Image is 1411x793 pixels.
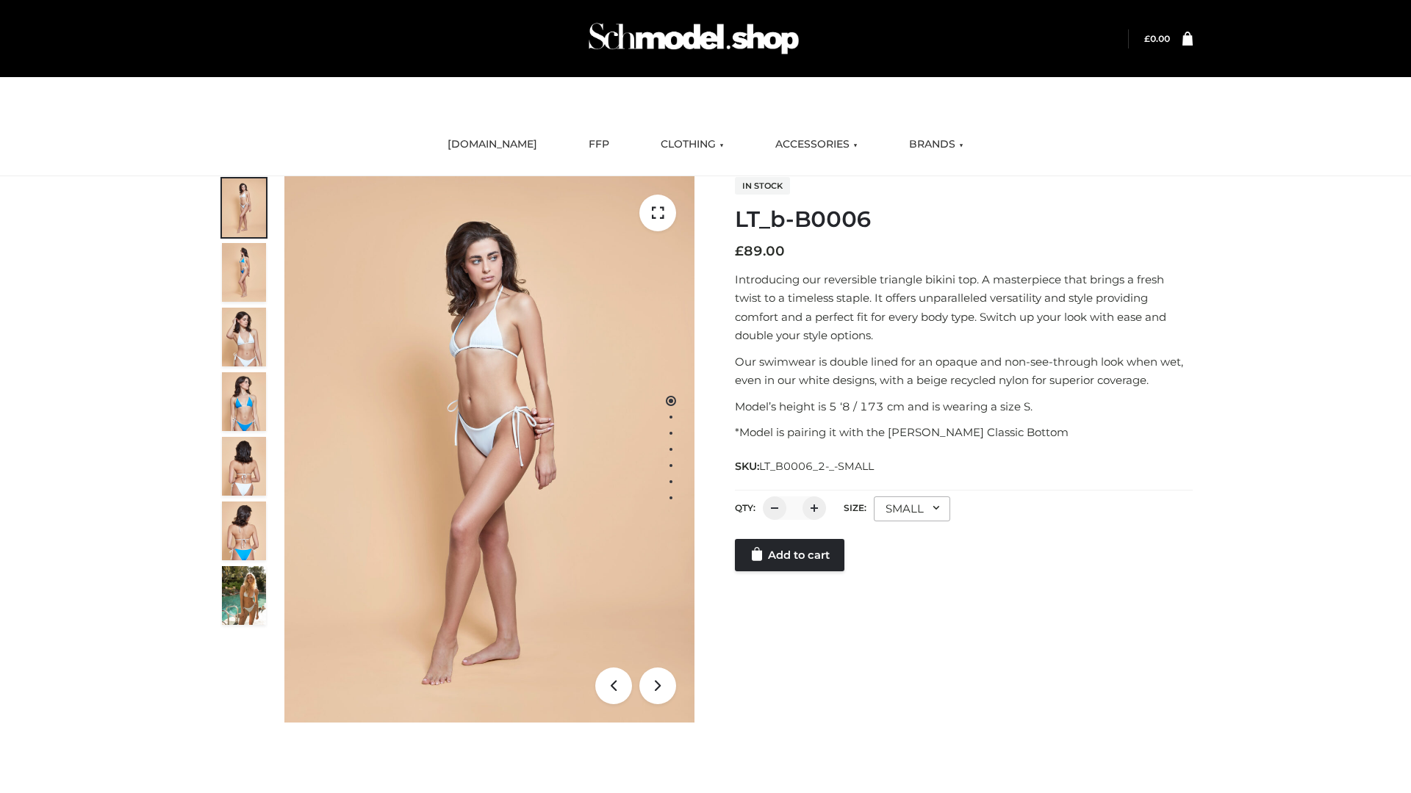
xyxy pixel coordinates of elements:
img: Schmodel Admin 964 [584,10,804,68]
span: £ [735,243,744,259]
a: Add to cart [735,539,844,571]
img: ArielClassicBikiniTop_CloudNine_AzureSky_OW114ECO_1-scaled.jpg [222,178,266,237]
span: LT_B0006_2-_-SMALL [759,460,874,473]
span: SKU: [735,457,875,475]
h1: LT_b-B0006 [735,206,1193,233]
img: Arieltop_CloudNine_AzureSky2.jpg [222,566,266,625]
a: [DOMAIN_NAME] [437,128,548,161]
img: ArielClassicBikiniTop_CloudNine_AzureSky_OW114ECO_1 [284,176,694,723]
img: ArielClassicBikiniTop_CloudNine_AzureSky_OW114ECO_2-scaled.jpg [222,243,266,302]
img: ArielClassicBikiniTop_CloudNine_AzureSky_OW114ECO_3-scaled.jpg [222,308,266,366]
label: Size: [844,502,866,513]
bdi: 0.00 [1144,33,1170,44]
a: BRANDS [898,128,974,161]
bdi: 89.00 [735,243,785,259]
span: £ [1144,33,1150,44]
img: ArielClassicBikiniTop_CloudNine_AzureSky_OW114ECO_4-scaled.jpg [222,372,266,431]
p: *Model is pairing it with the [PERSON_NAME] Classic Bottom [735,423,1193,442]
label: QTY: [735,502,755,513]
a: FFP [578,128,620,161]
img: ArielClassicBikiniTop_CloudNine_AzureSky_OW114ECO_7-scaled.jpg [222,437,266,496]
img: ArielClassicBikiniTop_CloudNine_AzureSky_OW114ECO_8-scaled.jpg [222,501,266,560]
span: In stock [735,177,790,195]
p: Model’s height is 5 ‘8 / 173 cm and is wearing a size S. [735,397,1193,416]
a: £0.00 [1144,33,1170,44]
div: SMALL [874,496,950,521]
a: CLOTHING [650,128,735,161]
a: ACCESSORIES [764,128,869,161]
p: Our swimwear is double lined for an opaque and non-see-through look when wet, even in our white d... [735,352,1193,390]
p: Introducing our reversible triangle bikini top. A masterpiece that brings a fresh twist to a time... [735,270,1193,345]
